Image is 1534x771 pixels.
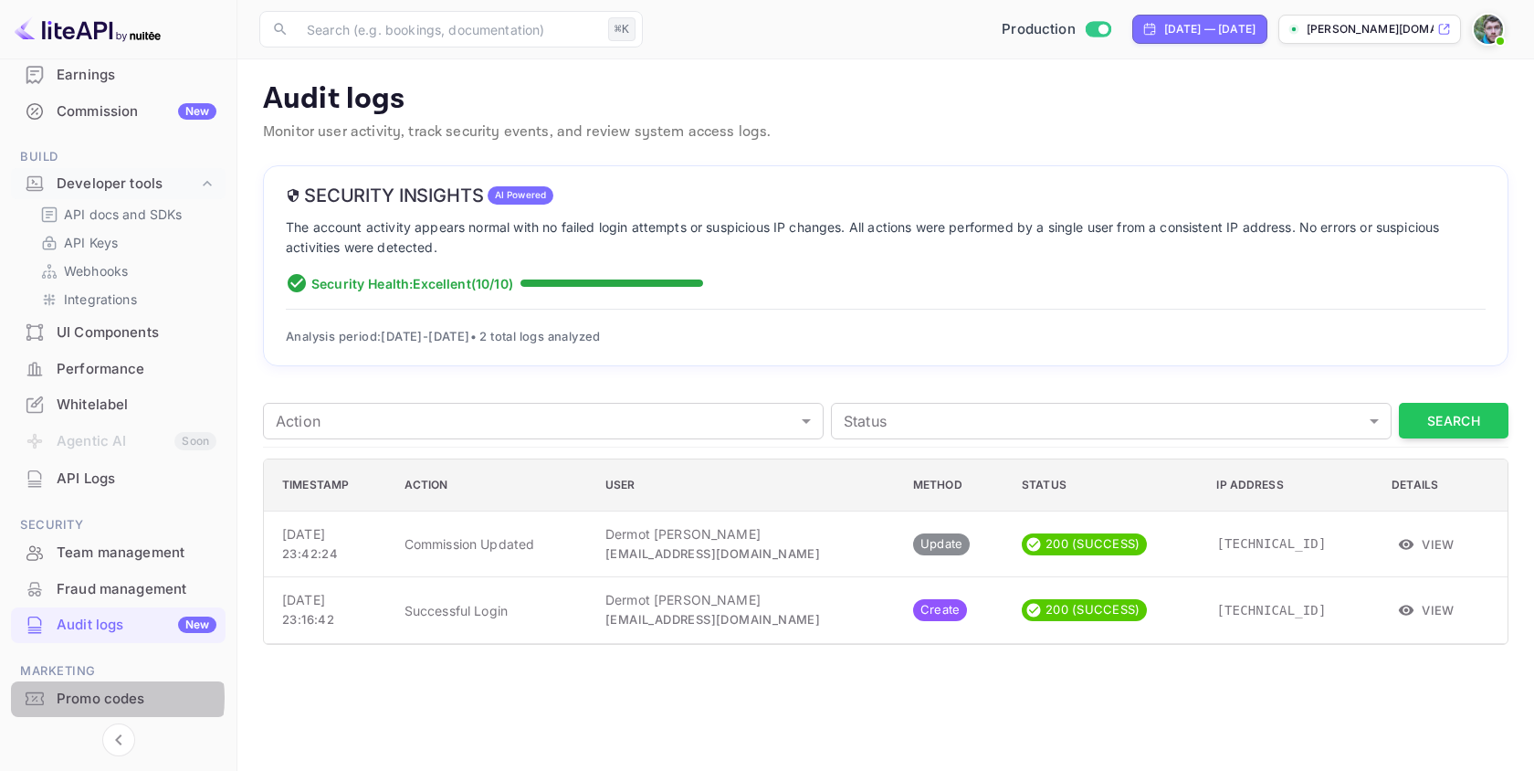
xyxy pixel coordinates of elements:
span: Production [1002,19,1076,40]
p: Commission Updated [405,534,576,554]
div: Fraud management [57,579,216,600]
button: Search [1399,403,1508,438]
p: Security Health: Excellent ( 10 /10) [311,274,513,293]
a: Webhooks [40,261,211,280]
div: Promo codes [57,689,216,710]
p: [TECHNICAL_ID] [1216,601,1362,620]
p: [DATE] [282,590,375,609]
span: 200 (SUCCESS) [1038,535,1147,554]
img: Dermot Murphy [1474,15,1503,44]
div: Integrations [33,286,218,312]
span: Marketing [11,661,226,681]
div: API Keys [33,229,218,256]
th: Details [1377,459,1508,512]
div: Whitelabel [11,387,226,423]
span: [EMAIL_ADDRESS][DOMAIN_NAME] [605,546,820,561]
div: Switch to Sandbox mode [994,19,1118,40]
th: User [591,459,898,512]
th: Status [1007,459,1202,512]
div: New [178,103,216,120]
div: Audit logsNew [11,607,226,643]
div: Performance [57,359,216,380]
a: UI Components [11,315,226,349]
div: Performance [11,352,226,387]
div: UI Components [11,315,226,351]
div: Promo codes [11,681,226,717]
button: Collapse navigation [102,723,135,756]
div: [DATE] — [DATE] [1164,21,1256,37]
th: IP Address [1202,459,1377,512]
p: The account activity appears normal with no failed login attempts or suspicious IP changes. All a... [286,217,1486,259]
p: [DATE] [282,524,375,544]
th: Method [898,459,1007,512]
div: Fraud management [11,572,226,607]
span: AI Powered [488,188,554,202]
p: Integrations [64,290,137,309]
a: Promo codes [11,681,226,715]
a: API Keys [40,233,211,252]
h6: Security Insights [286,185,484,206]
a: Earnings [11,58,226,91]
div: Commission [57,101,216,122]
a: API docs and SDKs [40,205,211,224]
p: Monitor user activity, track security events, and review system access logs. [263,121,1508,143]
p: [TECHNICAL_ID] [1216,534,1362,554]
p: Audit logs [263,81,1508,118]
button: View [1392,531,1462,558]
span: Security [11,515,226,535]
div: Developer tools [57,174,198,195]
div: Team management [11,535,226,571]
button: View [1392,597,1462,624]
div: API docs and SDKs [33,201,218,227]
div: UI Components [57,322,216,343]
a: Integrations [40,290,211,309]
p: Webhooks [64,261,128,280]
th: Action [390,459,591,512]
span: Update [913,535,971,554]
span: 23:42:24 [282,546,338,561]
div: Webhooks [33,258,218,284]
span: Analysis period: [DATE] - [DATE] • 2 total logs analyzed [286,329,601,343]
div: Team management [57,543,216,564]
p: API docs and SDKs [64,205,183,224]
img: LiteAPI logo [15,15,161,44]
a: Whitelabel [11,387,226,421]
th: Timestamp [264,459,390,512]
a: CommissionNew [11,94,226,128]
p: Dermot [PERSON_NAME] [605,590,884,609]
a: Team management [11,535,226,569]
a: API Logs [11,461,226,495]
a: Fraud management [11,572,226,606]
span: Build [11,147,226,167]
span: [EMAIL_ADDRESS][DOMAIN_NAME] [605,612,820,627]
p: Successful Login [405,601,576,620]
div: ⌘K [608,17,636,41]
div: New [178,617,216,633]
div: CommissionNew [11,94,226,130]
span: 200 (SUCCESS) [1038,601,1147,619]
a: Performance [11,352,226,385]
p: [PERSON_NAME][DOMAIN_NAME]... [1307,21,1434,37]
p: API Keys [64,233,118,252]
div: Developer tools [11,168,226,200]
a: Audit logsNew [11,607,226,641]
div: API Logs [57,469,216,490]
div: Earnings [57,65,216,86]
div: Earnings [11,58,226,93]
span: Create [913,601,968,619]
div: Whitelabel [57,395,216,416]
p: Dermot [PERSON_NAME] [605,524,884,544]
div: API Logs [11,461,226,497]
div: Audit logs [57,615,216,636]
span: 23:16:42 [282,612,334,627]
input: Search (e.g. bookings, documentation) [296,11,601,48]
